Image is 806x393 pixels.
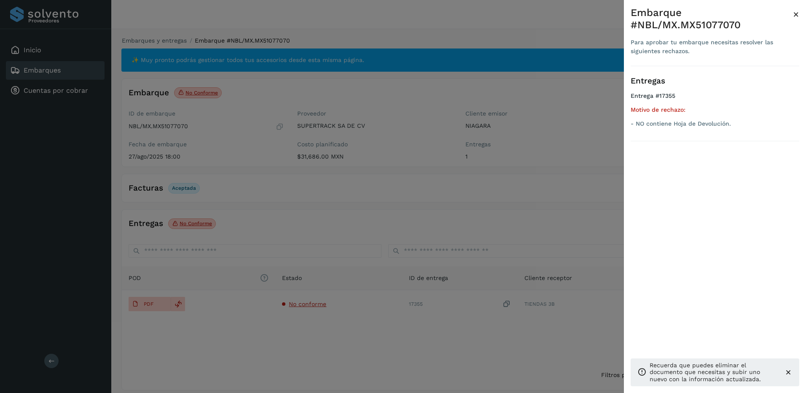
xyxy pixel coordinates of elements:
div: Embarque #NBL/MX.MX51077070 [631,7,793,31]
h5: Motivo de rechazo: [631,106,799,113]
h3: Entregas [631,76,799,86]
div: Para aprobar tu embarque necesitas resolver las siguientes rechazos. [631,38,793,56]
button: Close [793,7,799,22]
span: × [793,8,799,20]
p: Recuerda que puedes eliminar el documento que necesitas y subir uno nuevo con la información actu... [650,362,777,383]
p: - NO contiene Hoja de Devolución. [631,120,799,127]
h4: Entrega #17355 [631,92,799,106]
